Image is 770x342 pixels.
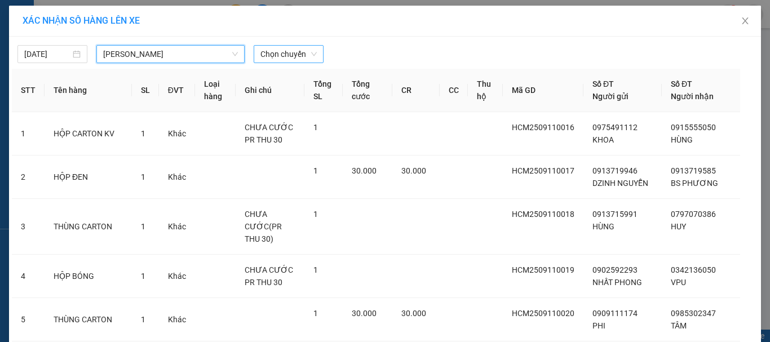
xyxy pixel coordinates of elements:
th: Tên hàng [45,69,132,112]
span: Người nhận [671,92,714,101]
div: NHÂN [10,35,100,48]
th: Ghi chú [236,69,304,112]
span: 1 [313,210,318,219]
span: VPU [671,278,686,287]
span: 0902592293 [592,265,638,274]
span: CR : [8,74,26,86]
td: THÙNG CARTON [45,199,132,255]
th: Tổng SL [304,69,343,112]
span: HUY [671,222,686,231]
span: PHI [592,321,605,330]
span: HÙNG [592,222,614,231]
span: CHƯA CƯỚC PR THU 30 [245,265,293,287]
span: BS PHƯƠNG [671,179,718,188]
span: 1 [141,172,145,181]
span: Nhận: [108,11,135,23]
span: 0913719585 [671,166,716,175]
span: DZINH NGUYỄN [592,179,648,188]
span: Người gửi [592,92,629,101]
span: HCM2509110017 [512,166,574,175]
span: 0985302347 [671,309,716,318]
span: Hồ Chí Minh - Phan Rang [103,46,238,63]
th: Tổng cước [343,69,392,112]
span: 30.000 [401,166,426,175]
td: 4 [12,255,45,298]
th: SL [132,69,159,112]
span: 30.000 [401,309,426,318]
span: Gửi: [10,10,27,21]
td: HỘP BÓNG [45,255,132,298]
span: 1 [313,309,318,318]
td: THÙNG CARTON [45,298,132,341]
button: Close [729,6,761,37]
span: 1 [313,123,318,132]
span: 0913719946 [592,166,638,175]
th: STT [12,69,45,112]
span: 0975491112 [592,123,638,132]
td: HỘP CARTON KV [45,112,132,156]
span: 0915555050 [671,123,716,132]
input: 11/09/2025 [24,48,70,60]
span: HCM2509110019 [512,265,574,274]
div: 20.000 [8,73,101,86]
span: Chọn chuyến [260,46,317,63]
span: 1 [141,272,145,281]
th: Loại hàng [195,69,236,112]
span: Số ĐT [671,79,692,88]
span: 1 [141,129,145,138]
td: Khác [159,298,195,341]
span: KHOA [592,135,614,144]
span: HCM2509110020 [512,309,574,318]
span: close [741,16,750,25]
span: 0342136050 [671,265,716,274]
span: 30.000 [352,166,377,175]
span: HCM2509110016 [512,123,574,132]
div: 0916441165 [10,48,100,64]
span: HÙNG [671,135,693,144]
td: Khác [159,112,195,156]
td: 5 [12,298,45,341]
span: 0797070386 [671,210,716,219]
td: HỘP ĐEN [45,156,132,199]
th: ĐVT [159,69,195,112]
div: [PERSON_NAME] [10,10,100,35]
td: Khác [159,199,195,255]
span: 30.000 [352,309,377,318]
span: 1 [313,166,318,175]
div: VP [PERSON_NAME] [108,10,198,37]
span: HCM2509110018 [512,210,574,219]
td: 1 [12,112,45,156]
span: 1 [313,265,318,274]
th: Thu hộ [468,69,503,112]
th: CC [440,69,468,112]
span: 0909111174 [592,309,638,318]
span: CHƯA CƯỚC(PR THU 30) [245,210,282,243]
span: 1 [141,315,145,324]
td: 2 [12,156,45,199]
span: down [232,51,238,57]
div: 0943785401 [108,50,198,66]
th: Mã GD [503,69,583,112]
div: CHÂU [108,37,198,50]
span: TÂM [671,321,687,330]
span: 1 [141,222,145,231]
span: Số ĐT [592,79,614,88]
span: 0913715991 [592,210,638,219]
span: NHẤT PHONG [592,278,642,287]
td: Khác [159,156,195,199]
th: CR [392,69,440,112]
td: 3 [12,199,45,255]
span: CHƯA CƯỚC PR THU 30 [245,123,293,144]
span: XÁC NHẬN SỐ HÀNG LÊN XE [23,15,140,26]
td: Khác [159,255,195,298]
